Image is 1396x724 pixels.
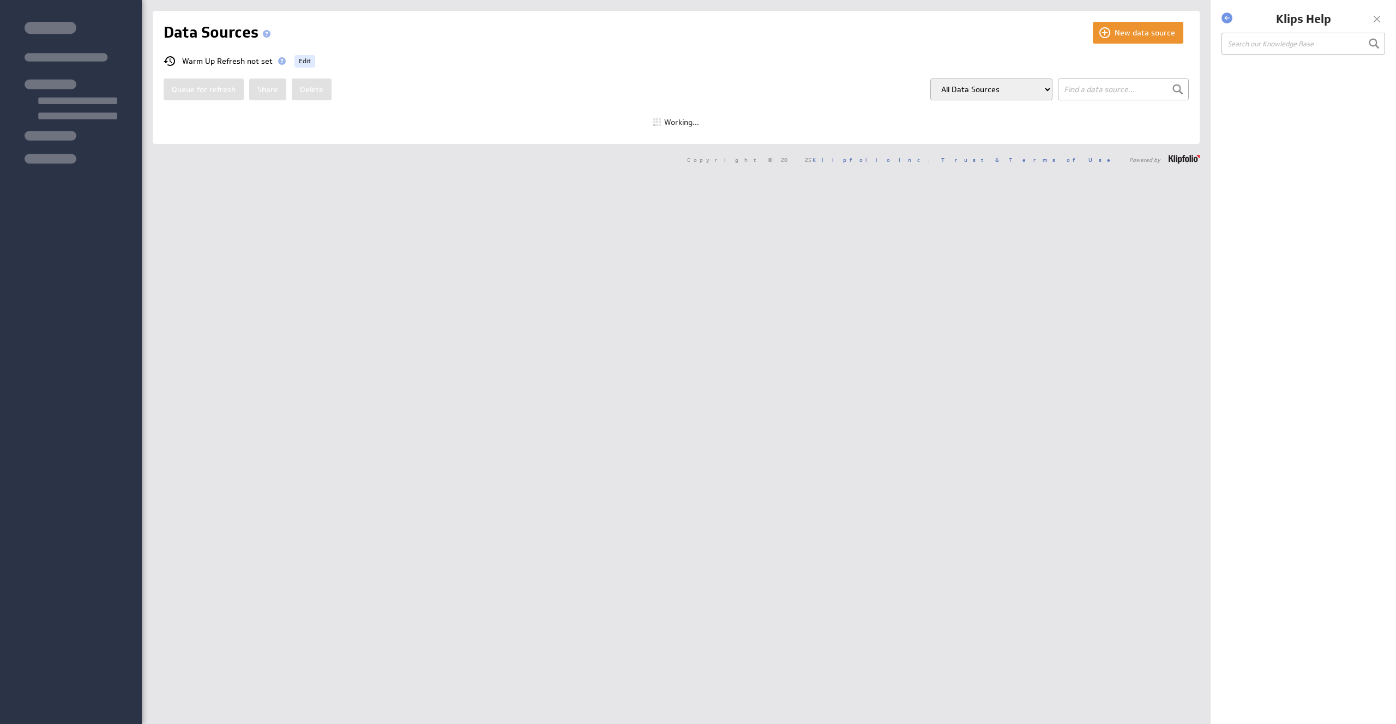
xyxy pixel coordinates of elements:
[164,22,275,44] h1: Data Sources
[1235,11,1371,27] h1: Klips Help
[1058,79,1189,100] input: Find a data source...
[1093,22,1183,44] button: New data source
[813,156,930,164] a: Klipfolio Inc.
[1169,155,1200,164] img: logo-footer.png
[1129,157,1160,162] span: Powered by
[941,156,1118,164] a: Trust & Terms of Use
[653,118,699,126] div: Working...
[292,79,332,100] button: Delete
[164,79,244,100] button: Queue for refresh
[294,55,315,68] button: Edit
[182,57,273,65] span: Warm Up Refresh not set
[249,79,286,100] button: Share
[25,22,117,164] img: skeleton-sidenav.svg
[687,157,930,162] span: Copyright © 2025
[1221,33,1385,55] input: Search our Knowledge Base
[299,55,311,68] span: Edit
